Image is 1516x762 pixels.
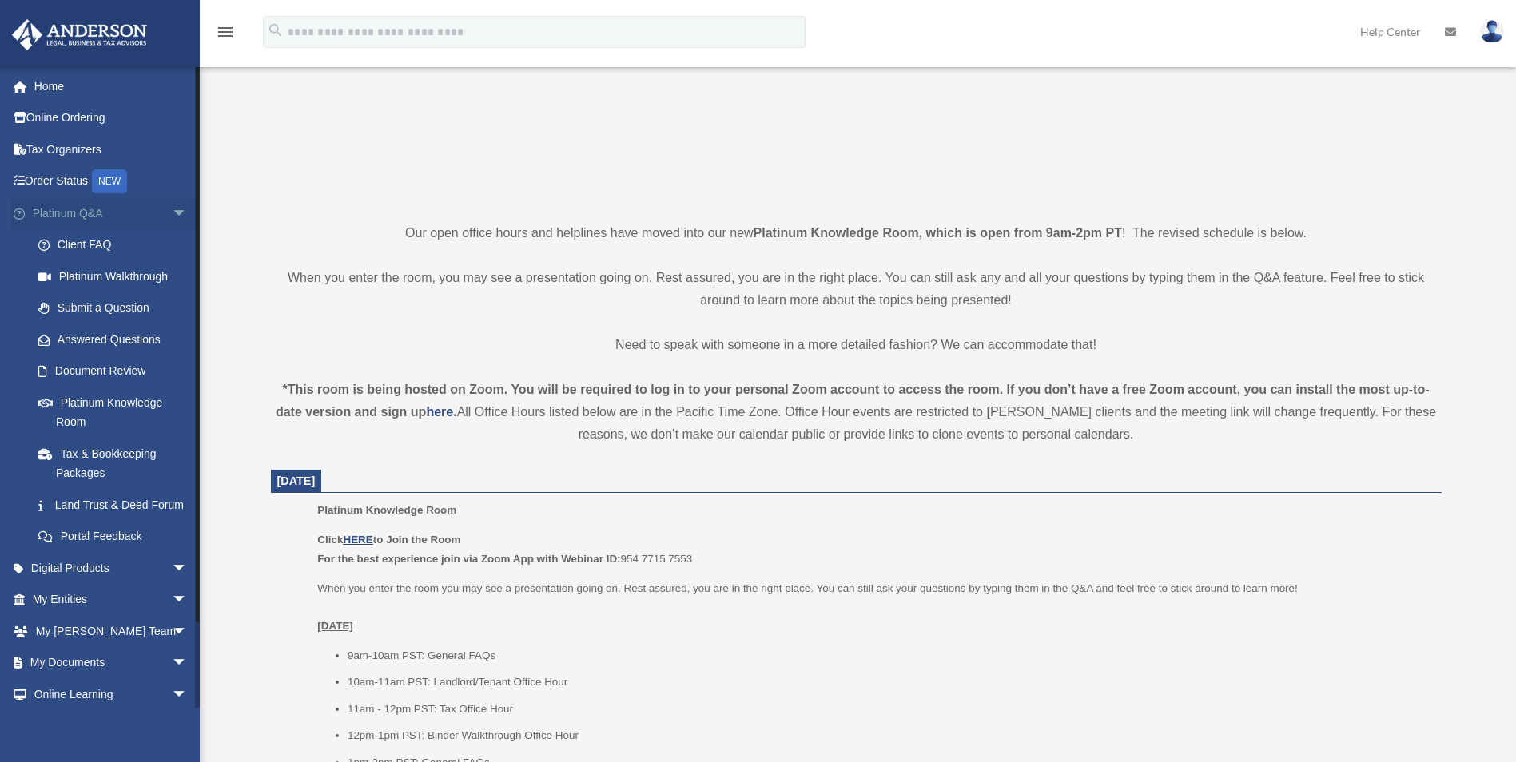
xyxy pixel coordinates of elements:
img: User Pic [1480,20,1504,43]
a: Tax & Bookkeeping Packages [22,438,212,489]
a: Submit a Question [22,292,212,324]
p: Need to speak with someone in a more detailed fashion? We can accommodate that! [271,334,1442,356]
a: My Documentsarrow_drop_down [11,647,212,679]
a: Platinum Q&Aarrow_drop_down [11,197,212,229]
a: Answered Questions [22,323,212,355]
a: Online Learningarrow_drop_down [11,678,212,710]
a: Platinum Knowledge Room [22,387,204,438]
a: Document Review [22,355,212,387]
span: [DATE] [277,474,316,487]
a: Land Trust & Deed Forum [22,489,212,521]
a: My [PERSON_NAME] Teamarrow_drop_down [11,615,212,647]
p: 954 7715 7553 [317,530,1430,568]
a: Online Ordering [11,102,212,134]
a: here [426,405,453,419]
a: Client FAQ [22,229,212,261]
a: Portal Feedback [22,521,212,553]
b: For the best experience join via Zoom App with Webinar ID: [317,553,620,565]
a: My Entitiesarrow_drop_down [11,584,212,616]
li: 10am-11am PST: Landlord/Tenant Office Hour [348,673,1430,692]
span: arrow_drop_down [172,615,204,648]
span: arrow_drop_down [172,678,204,711]
li: 12pm-1pm PST: Binder Walkthrough Office Hour [348,726,1430,745]
span: Platinum Knowledge Room [317,504,456,516]
a: Home [11,70,212,102]
p: When you enter the room you may see a presentation going on. Rest assured, you are in the right p... [317,579,1430,636]
a: Tax Organizers [11,133,212,165]
a: menu [216,28,235,42]
p: Our open office hours and helplines have moved into our new ! The revised schedule is below. [271,222,1442,244]
u: [DATE] [317,620,353,632]
strong: *This room is being hosted on Zoom. You will be required to log in to your personal Zoom account ... [276,383,1430,419]
span: arrow_drop_down [172,197,204,230]
p: When you enter the room, you may see a presentation going on. Rest assured, you are in the right ... [271,267,1442,312]
b: Click to Join the Room [317,534,460,546]
i: menu [216,22,235,42]
span: arrow_drop_down [172,647,204,680]
span: arrow_drop_down [172,584,204,617]
a: Platinum Walkthrough [22,260,212,292]
strong: Platinum Knowledge Room, which is open from 9am-2pm PT [754,226,1122,240]
span: arrow_drop_down [172,552,204,585]
div: All Office Hours listed below are in the Pacific Time Zone. Office Hour events are restricted to ... [271,379,1442,446]
a: Order StatusNEW [11,165,212,198]
div: NEW [92,169,127,193]
img: Anderson Advisors Platinum Portal [7,19,152,50]
a: Digital Productsarrow_drop_down [11,552,212,584]
li: 9am-10am PST: General FAQs [348,646,1430,665]
a: HERE [343,534,372,546]
strong: . [453,405,456,419]
i: search [267,22,284,39]
li: 11am - 12pm PST: Tax Office Hour [348,700,1430,719]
